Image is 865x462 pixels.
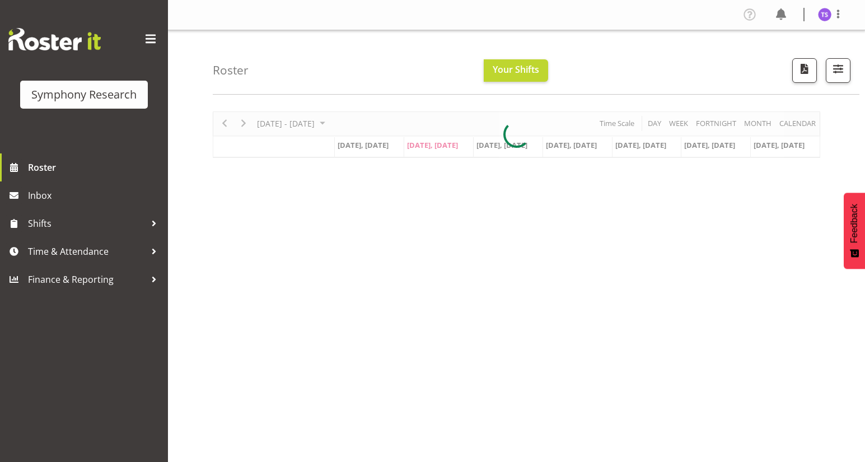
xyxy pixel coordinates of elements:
span: Feedback [849,204,859,243]
span: Finance & Reporting [28,271,146,288]
span: Your Shifts [493,63,539,76]
img: Rosterit website logo [8,28,101,50]
span: Inbox [28,187,162,204]
button: Feedback - Show survey [844,193,865,269]
span: Shifts [28,215,146,232]
img: titi-strickland1975.jpg [818,8,831,21]
button: Download a PDF of the roster according to the set date range. [792,58,817,83]
span: Time & Attendance [28,243,146,260]
button: Your Shifts [484,59,548,82]
button: Filter Shifts [826,58,850,83]
span: Roster [28,159,162,176]
h4: Roster [213,64,249,77]
div: Symphony Research [31,86,137,103]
